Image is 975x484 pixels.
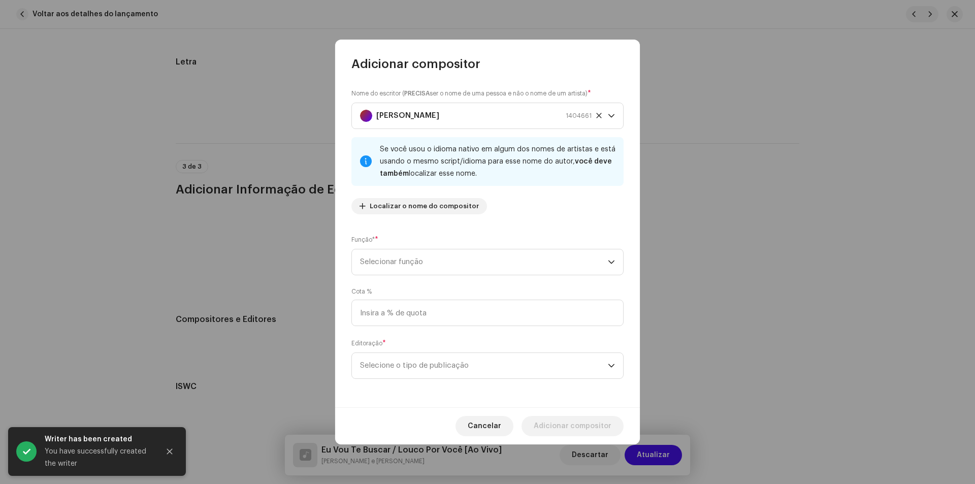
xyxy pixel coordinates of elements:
[370,196,479,216] span: Localizar o nome do compositor
[534,416,611,436] span: Adicionar compositor
[360,353,608,378] span: Selecione o tipo de publicação
[376,103,439,128] strong: [PERSON_NAME]
[608,353,615,378] div: dropdown trigger
[351,300,624,326] input: Insira a % de quota
[566,103,592,128] span: 1404661
[351,198,487,214] button: Localizar o nome do compositor
[45,445,151,470] div: You have successfully created the writer
[608,103,615,128] div: dropdown trigger
[380,143,615,180] div: Se você usou o idioma nativo em algum dos nomes de artistas e está usando o mesmo script/idioma p...
[45,433,151,445] div: Writer has been created
[351,338,382,348] small: Editoração
[159,441,180,462] button: Close
[468,416,501,436] span: Cancelar
[351,287,372,296] label: Cota %
[360,103,608,128] span: Flávio Brasil
[351,235,375,245] small: Função*
[360,249,608,275] span: Selecionar função
[404,90,430,96] strong: PRECISA
[456,416,513,436] button: Cancelar
[608,249,615,275] div: dropdown trigger
[522,416,624,436] button: Adicionar compositor
[351,56,480,72] span: Adicionar compositor
[351,88,588,99] small: Nome do escritor ( ser o nome de uma pessoa e não o nome de um artista)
